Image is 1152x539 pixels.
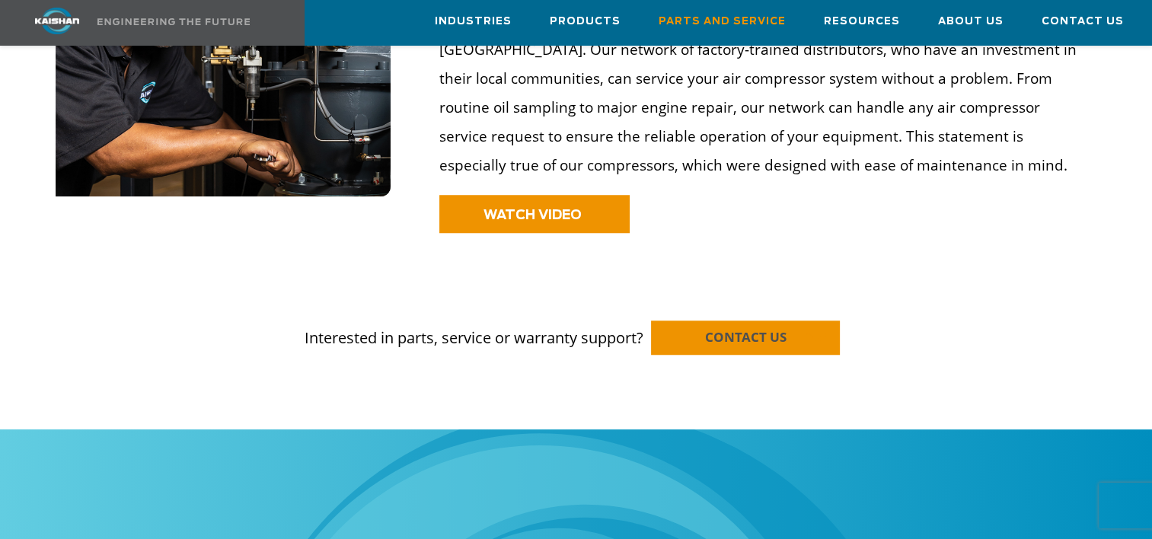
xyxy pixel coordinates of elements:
a: Resources [824,1,900,42]
a: WATCH VIDEO [439,195,630,233]
span: Products [550,13,621,30]
p: When your air compressor fails or has operational issues, look to Kaishan [GEOGRAPHIC_DATA]. Our ... [439,6,1087,180]
p: Interested in parts, service or warranty support? [56,298,1097,349]
span: WATCH VIDEO [483,209,582,222]
span: Contact Us [1042,13,1124,30]
span: Parts and Service [659,13,786,30]
a: Parts and Service [659,1,786,42]
span: Industries [435,13,512,30]
a: CONTACT US [651,321,840,355]
a: Products [550,1,621,42]
img: Engineering the future [97,18,250,25]
a: About Us [938,1,1004,42]
span: About Us [938,13,1004,30]
span: Resources [824,13,900,30]
a: Contact Us [1042,1,1124,42]
span: CONTACT US [705,328,787,346]
a: Industries [435,1,512,42]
